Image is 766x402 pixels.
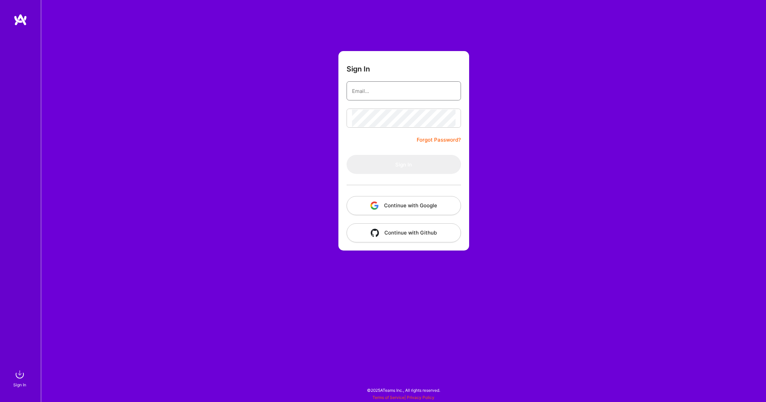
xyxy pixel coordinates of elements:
button: Continue with Github [347,223,461,242]
button: Sign In [347,155,461,174]
a: Forgot Password? [417,136,461,144]
button: Continue with Google [347,196,461,215]
div: © 2025 ATeams Inc., All rights reserved. [41,382,766,399]
img: icon [371,229,379,237]
h3: Sign In [347,65,370,73]
img: logo [14,14,27,26]
img: icon [370,202,379,210]
a: Terms of Service [372,395,404,400]
a: sign inSign In [14,368,27,388]
span: | [372,395,434,400]
input: Email... [352,82,456,100]
a: Privacy Policy [407,395,434,400]
div: Sign In [13,381,26,388]
img: sign in [13,368,27,381]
